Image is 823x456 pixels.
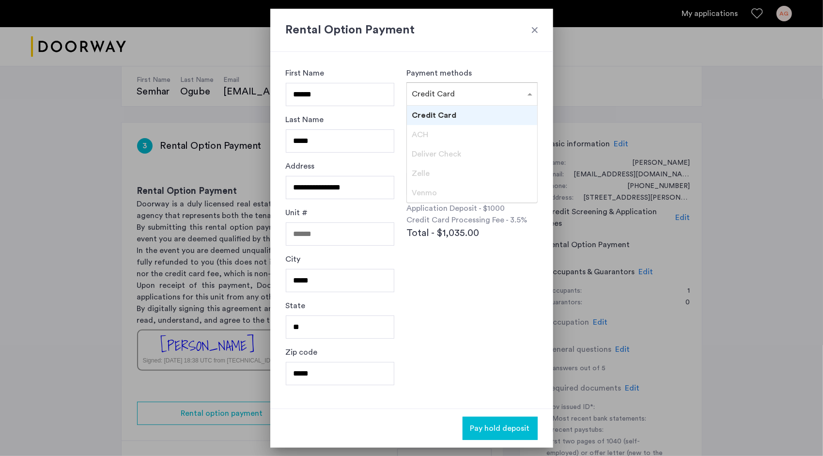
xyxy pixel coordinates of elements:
[286,67,325,79] label: First Name
[406,226,479,240] span: Total - $1,035.00
[286,346,318,358] label: Zip code
[286,21,538,39] h2: Rental Option Payment
[412,90,455,98] span: Credit Card
[286,300,306,312] label: State
[286,207,308,219] label: Unit #
[286,114,324,126] label: Last Name
[406,105,537,203] ng-dropdown-panel: Options list
[286,160,315,172] label: Address
[412,150,461,158] span: Deliver Check
[463,417,538,440] button: button
[406,214,537,226] p: Credit Card Processing Fee - 3.5%
[406,203,537,214] p: Application Deposit - $1000
[412,189,437,197] span: Venmo
[406,69,472,77] label: Payment methods
[412,131,428,139] span: ACH
[412,111,456,119] span: Credit Card
[412,170,430,177] span: Zelle
[286,253,301,265] label: City
[470,423,530,434] span: Pay hold deposit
